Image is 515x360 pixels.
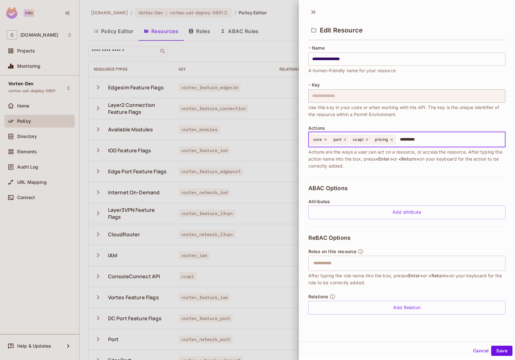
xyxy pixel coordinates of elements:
button: Save [491,346,512,356]
span: <Enter> [405,273,423,278]
span: <Return> [428,273,449,278]
span: Attributes [308,199,330,204]
span: Relations [308,294,328,299]
span: Edit Resource [320,26,363,34]
span: <Enter> [375,156,393,162]
div: Add Relation [308,301,505,315]
span: A human-friendly name for your resource [308,67,396,74]
div: pricing [372,135,395,144]
span: ABAC Options [308,185,348,191]
span: Key [312,82,320,87]
span: port [333,137,342,142]
div: ccapi [350,135,371,144]
span: Actions [308,126,325,131]
span: Actions are the ways a user can act on a resource, or access the resource. After typing the actio... [308,149,505,170]
button: Cancel [470,346,491,356]
span: <Return> [398,156,419,162]
span: Name [312,45,325,51]
span: core [313,137,322,142]
span: Roles on this resource [308,249,356,254]
div: port [331,135,349,144]
div: core [310,135,329,144]
span: ccapi [353,137,363,142]
span: Use this key in your code or when working with the API. The key is the unique identifier of the r... [308,104,505,118]
div: Add attribute [308,205,505,219]
span: ReBAC Options [308,235,351,241]
span: pricing [375,137,388,142]
span: After typing the role name into the box, press or on your keyboard for the role to be correctly a... [308,272,505,286]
